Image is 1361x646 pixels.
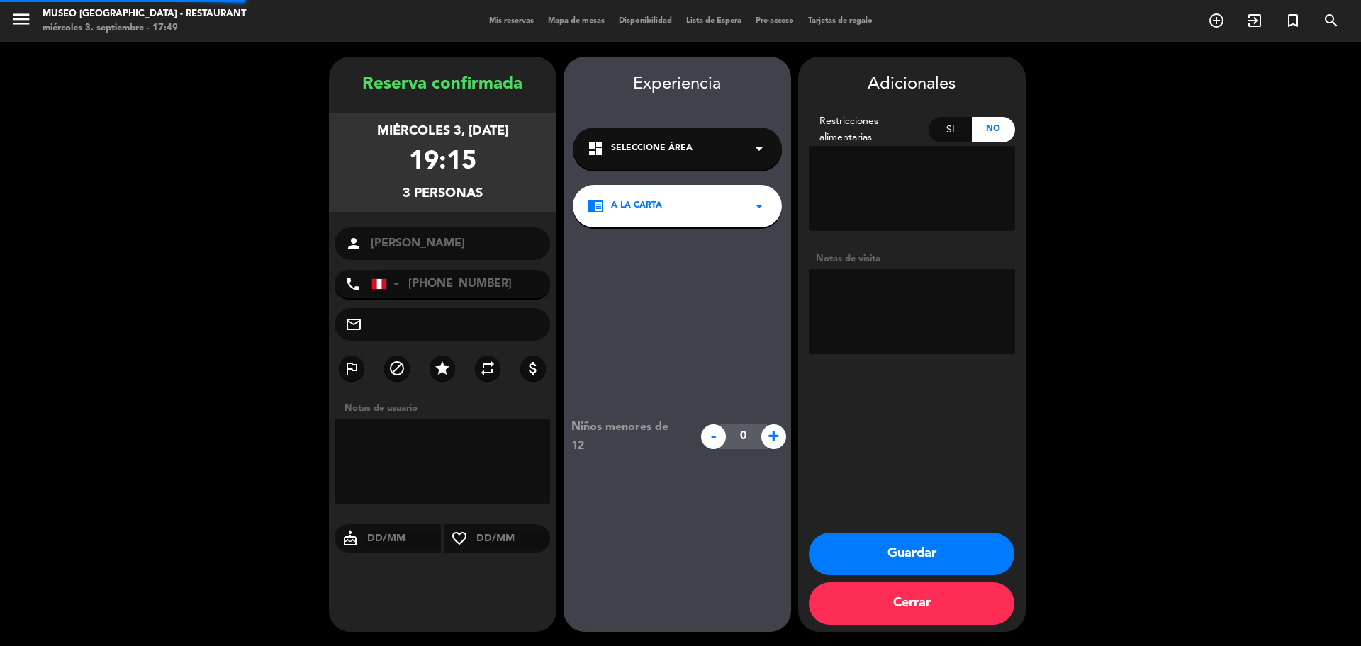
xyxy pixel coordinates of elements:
i: cake [335,530,366,547]
i: star [434,360,451,377]
i: person [345,235,362,252]
div: Si [929,117,972,142]
i: favorite_border [444,530,475,547]
div: No [972,117,1015,142]
i: turned_in_not [1284,12,1301,29]
div: miércoles 3, [DATE] [377,121,508,142]
i: menu [11,8,32,30]
div: Niños menores de 12 [561,418,693,455]
div: Restricciones alimentarias [809,113,929,146]
span: Tarjetas de regalo [801,17,880,25]
div: Adicionales [809,71,1015,98]
span: - [701,424,726,449]
span: Lista de Espera [679,17,749,25]
i: attach_money [525,360,542,377]
i: add_circle_outline [1208,12,1225,29]
span: Seleccione Área [611,142,693,156]
div: 3 personas [403,183,483,204]
div: Notas de usuario [337,401,556,416]
i: dashboard [587,140,604,157]
div: miércoles 3. septiembre - 17:49 [43,21,246,35]
div: Notas de visita [809,251,1015,266]
span: Mis reservas [482,17,541,25]
input: DD/MM [366,530,442,548]
i: phone [345,276,362,293]
i: search [1323,12,1340,29]
input: DD/MM [475,530,551,548]
i: chrome_reader_mode [587,198,604,215]
i: exit_to_app [1246,12,1263,29]
span: A la carta [611,199,662,213]
span: Pre-acceso [749,17,801,25]
span: Mapa de mesas [541,17,612,25]
div: Reserva confirmada [329,71,556,98]
span: + [761,424,786,449]
i: mail_outline [345,316,362,333]
i: block [388,360,405,377]
span: Disponibilidad [612,17,679,25]
div: Peru (Perú): +51 [372,271,405,297]
i: arrow_drop_down [751,140,768,157]
button: menu [11,8,32,35]
i: outlined_flag [343,360,360,377]
i: repeat [479,360,496,377]
i: arrow_drop_down [751,198,768,215]
div: 19:15 [409,142,476,183]
button: Guardar [809,533,1014,575]
div: Museo [GEOGRAPHIC_DATA] - Restaurant [43,7,246,21]
button: Cerrar [809,582,1014,625]
div: Experiencia [564,71,791,98]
